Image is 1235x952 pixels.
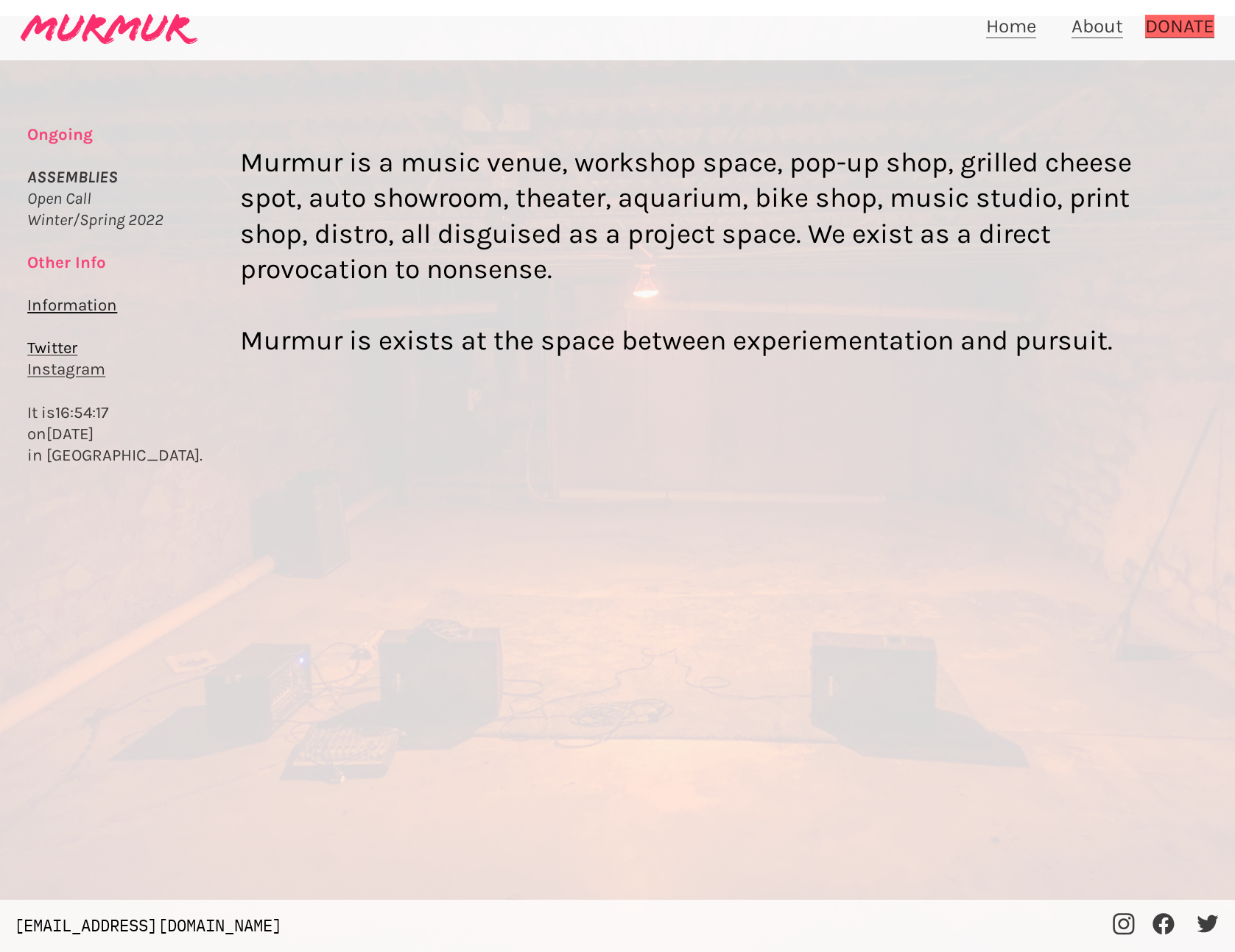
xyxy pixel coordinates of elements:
[14,919,282,935] span: [EMAIL_ADDRESS][DOMAIN_NAME]
[27,338,77,358] a: Twitter
[1150,914,1177,937] a: ︎
[1111,914,1137,937] a: ︎
[986,15,1036,38] a: Home
[27,295,117,315] a: Information
[21,14,198,44] img: murmur-logo.svg
[27,124,272,487] div: It is on in [GEOGRAPHIC_DATA].
[1072,15,1123,38] a: About
[1194,914,1221,937] a: ︎
[27,359,105,379] a: Instagram
[240,145,1167,430] div: Murmur is a music venue, workshop space, pop-up shop, grilled cheese spot, auto showroom, theater...
[1145,15,1214,38] a: DONATE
